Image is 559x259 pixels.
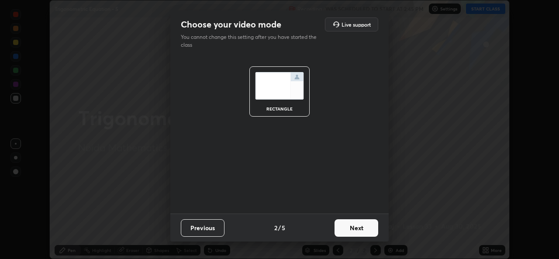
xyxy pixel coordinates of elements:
[274,223,277,232] h4: 2
[278,223,281,232] h4: /
[335,219,378,237] button: Next
[255,72,304,100] img: normalScreenIcon.ae25ed63.svg
[282,223,285,232] h4: 5
[262,107,297,111] div: rectangle
[181,33,322,49] p: You cannot change this setting after you have started the class
[181,19,281,30] h2: Choose your video mode
[342,22,371,27] h5: Live support
[181,219,224,237] button: Previous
